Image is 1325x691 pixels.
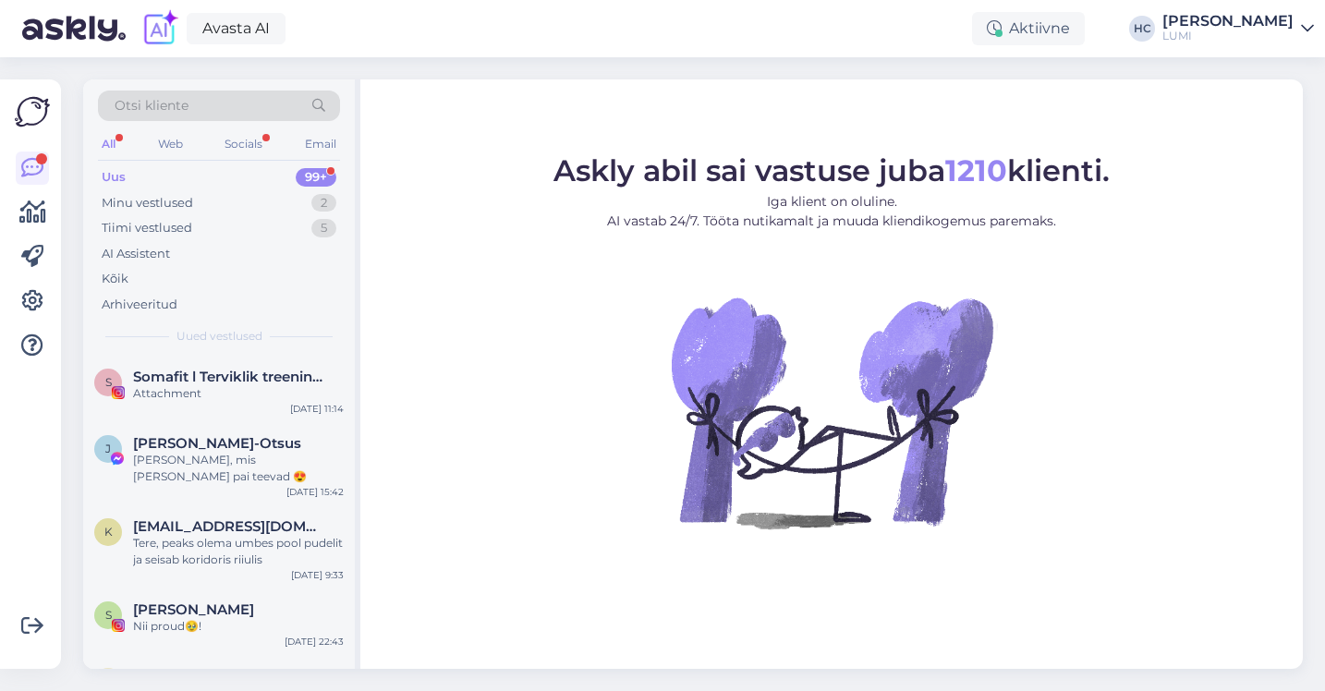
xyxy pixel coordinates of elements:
div: Email [301,132,340,156]
img: No Chat active [665,246,998,578]
div: HC [1129,16,1155,42]
div: AI Assistent [102,245,170,263]
div: [DATE] 15:42 [286,485,344,499]
div: Minu vestlused [102,194,193,212]
div: Arhiveeritud [102,296,177,314]
div: LUMI [1162,29,1294,43]
img: explore-ai [140,9,179,48]
span: J [105,442,111,455]
div: [DATE] 9:33 [291,568,344,582]
div: [PERSON_NAME] [1162,14,1294,29]
div: [DATE] 22:43 [285,635,344,649]
div: Web [154,132,187,156]
span: S [105,608,112,622]
b: 1210 [945,152,1007,188]
span: Anna Krapane • SMM • Съемка рилс и фото • Маркетинг • Riga 🇺🇦 [133,668,325,685]
span: Somafit l Terviklik treeningplatvorm naistele [133,369,325,385]
div: Tere, peaks olema umbes pool pudelit ja seisab koridoris riiulis [133,535,344,568]
span: Sirelyn Pommer [133,601,254,618]
div: Nii proud🥹! [133,618,344,635]
div: [DATE] 11:14 [290,402,344,416]
div: Kõik [102,270,128,288]
img: Askly Logo [15,94,50,129]
div: [PERSON_NAME], mis [PERSON_NAME] pai teevad 😍 [133,452,344,485]
div: Socials [221,132,266,156]
div: 5 [311,219,336,237]
span: S [105,375,112,389]
a: Avasta AI [187,13,286,44]
span: K [104,525,113,539]
div: Uus [102,168,126,187]
div: 99+ [296,168,336,187]
div: Attachment [133,385,344,402]
span: Jane Terras-Otsus [133,435,301,452]
div: All [98,132,119,156]
a: [PERSON_NAME]LUMI [1162,14,1314,43]
div: Tiimi vestlused [102,219,192,237]
span: Uued vestlused [176,328,262,345]
span: Askly abil sai vastuse juba klienti. [553,152,1110,188]
span: Kertu93soosaar@gmail.com [133,518,325,535]
div: 2 [311,194,336,212]
div: Aktiivne [972,12,1085,45]
p: Iga klient on oluline. AI vastab 24/7. Tööta nutikamalt ja muuda kliendikogemus paremaks. [553,192,1110,231]
span: Otsi kliente [115,96,188,115]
